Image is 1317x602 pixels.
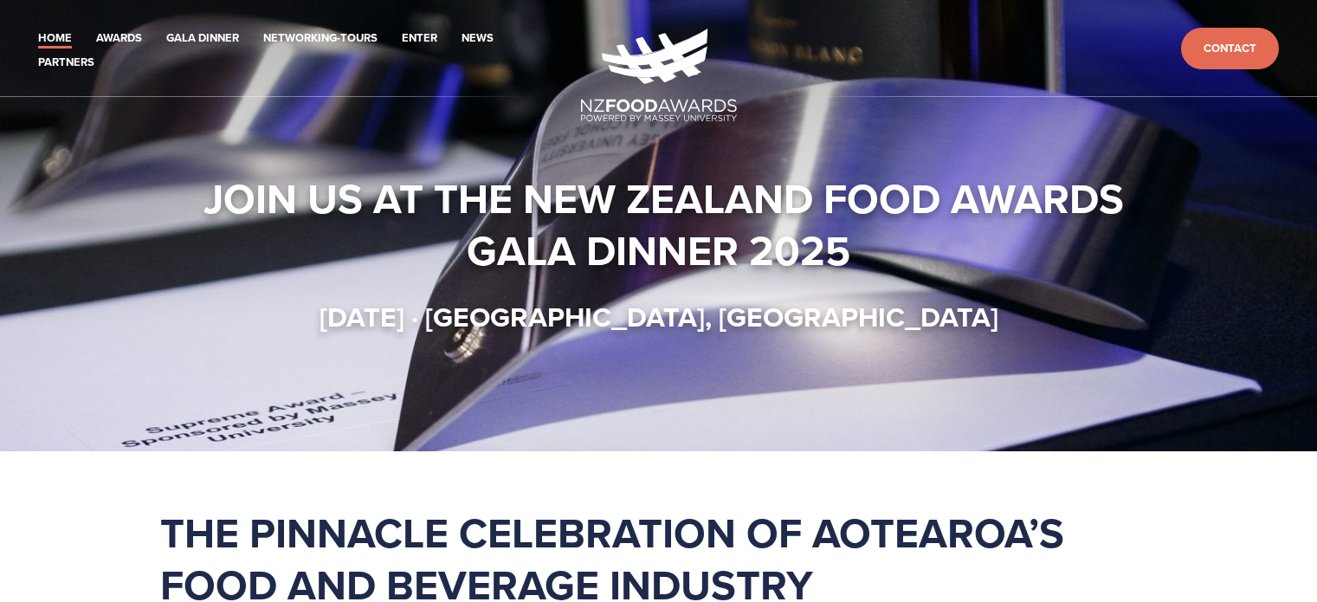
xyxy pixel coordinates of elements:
[96,29,142,49] a: Awards
[320,296,998,337] strong: [DATE] · [GEOGRAPHIC_DATA], [GEOGRAPHIC_DATA]
[1181,28,1279,70] a: Contact
[402,29,437,49] a: Enter
[38,29,72,49] a: Home
[166,29,239,49] a: Gala Dinner
[462,29,494,49] a: News
[38,53,94,73] a: Partners
[203,168,1134,281] strong: Join us at the New Zealand Food Awards Gala Dinner 2025
[263,29,378,49] a: Networking-Tours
